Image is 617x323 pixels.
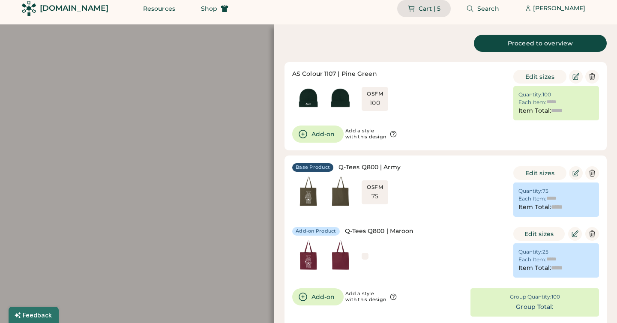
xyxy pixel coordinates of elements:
[518,264,551,272] div: Item Total:
[542,91,551,98] div: 100
[292,82,324,114] img: generate-image
[518,99,546,106] div: Each Item:
[568,227,582,241] button: Edit Product
[516,303,553,311] div: Group Total:
[367,90,383,97] div: OSFM
[518,188,542,194] div: Quantity:
[513,70,566,84] button: Edit sizes
[533,4,585,13] div: [PERSON_NAME]
[518,107,551,115] div: Item Total:
[542,188,548,194] div: 75
[513,227,565,241] button: Edit sizes
[484,40,596,46] div: Proceed to overview
[40,3,108,14] div: [DOMAIN_NAME]
[569,70,583,84] button: Edit Product
[324,82,356,114] img: generate-image
[292,126,344,143] button: Add-on
[518,203,551,212] div: Item Total:
[292,288,344,305] button: Add-on
[296,228,336,235] div: Add-on Product
[21,1,36,16] img: Rendered Logo - Screens
[296,164,330,171] div: Base Product
[585,166,599,180] button: Delete
[338,163,401,172] div: Q-Tees Q800 | Army
[518,195,546,202] div: Each Item:
[474,35,607,52] a: Proceed to overview
[345,227,414,236] div: Q-Tees Q800 | Maroon
[518,248,542,255] div: Quantity:
[292,70,377,78] div: AS Colour 1107 | Pine Green
[419,6,440,12] span: Cart | 5
[542,248,548,255] div: 25
[324,175,356,207] img: generate-image
[370,99,380,108] div: 100
[518,91,542,98] div: Quantity:
[585,70,599,84] button: Delete
[569,166,583,180] button: Edit Product
[345,128,386,140] div: Add a style with this design
[510,293,551,300] div: Group Quantity:
[324,239,356,271] img: generate-image
[585,227,599,241] button: Delete
[367,184,383,191] div: OSFM
[513,166,566,180] button: Edit sizes
[518,256,546,263] div: Each Item:
[477,6,499,12] span: Search
[551,293,560,300] div: 100
[371,192,379,201] div: 75
[201,6,217,12] span: Shop
[292,175,324,207] img: generate-image
[345,291,386,303] div: Add a style with this design
[292,239,324,271] img: generate-image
